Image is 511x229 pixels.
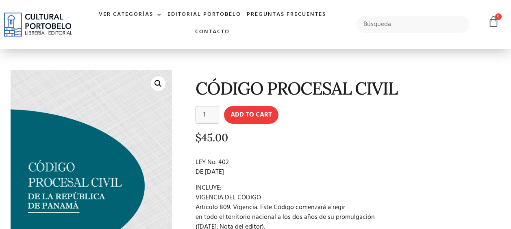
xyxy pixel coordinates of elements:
[96,6,165,24] a: Ver Categorías
[196,131,201,144] span: $
[224,106,278,124] button: Add to cart
[488,16,499,28] a: 0
[196,158,498,177] p: LEY No. 402 DE [DATE]
[165,6,244,24] a: Editorial Portobelo
[196,131,228,144] bdi: 45.00
[495,13,502,20] span: 0
[196,106,219,124] input: Product quantity
[192,24,233,41] a: Contacto
[244,6,329,24] a: Preguntas frecuentes
[357,16,469,33] input: Búsqueda
[196,79,498,98] h1: CÓDIGO PROCESAL CIVIL
[151,76,165,91] a: 🔍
